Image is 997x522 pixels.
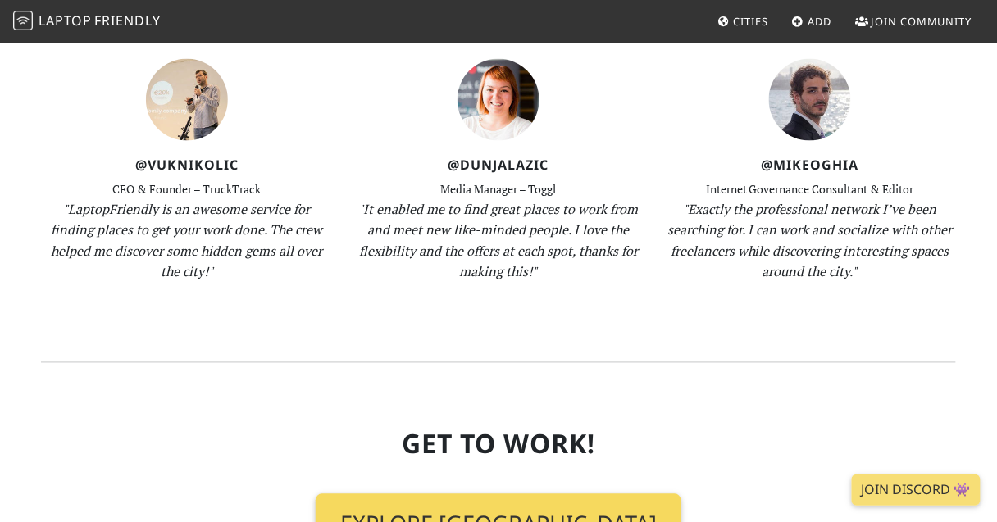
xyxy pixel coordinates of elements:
a: LaptopFriendly LaptopFriendly [13,7,161,36]
small: CEO & Founder – TruckTrack [113,181,262,197]
img: mike-oghia-399ba081a07d163c9c5512fe0acc6cb95335c0f04cd2fe9eaa138443c185c3a9.jpg [769,59,851,141]
img: dunja-lazic-7e3f7dbf9bae496705a2cb1d0ad4506ae95adf44ba71bc6bf96fce6bb2209530.jpg [458,59,539,141]
h4: @VukNikolic [41,157,333,173]
small: Internet Governance Consultant & Editor [706,181,914,197]
a: Add [785,7,839,36]
span: Laptop [39,11,92,30]
span: Friendly [94,11,160,30]
small: Media Manager – Toggl [441,181,557,197]
span: Cities [734,14,768,29]
img: LaptopFriendly [13,11,33,30]
span: Add [808,14,832,29]
h4: @MikeOghia [664,157,956,173]
em: "Exactly the professional network I’ve been searching for. I can work and socialize with other fr... [668,200,953,281]
h2: Get To Work! [41,429,956,460]
a: Cities [711,7,775,36]
a: Join Community [849,7,979,36]
h4: @DunjaLazic [353,157,644,173]
img: vuk-nikolic-069e55947349021af2d479c15570516ff0841d81a22ee9013225a9fbfb17053d.jpg [146,59,228,141]
span: Join Community [872,14,972,29]
em: "LaptopFriendly is an awesome service for finding places to get your work done. The crew helped m... [52,200,323,281]
em: "It enabled me to find great places to work from and meet new like-minded people. I love the flex... [359,200,639,281]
